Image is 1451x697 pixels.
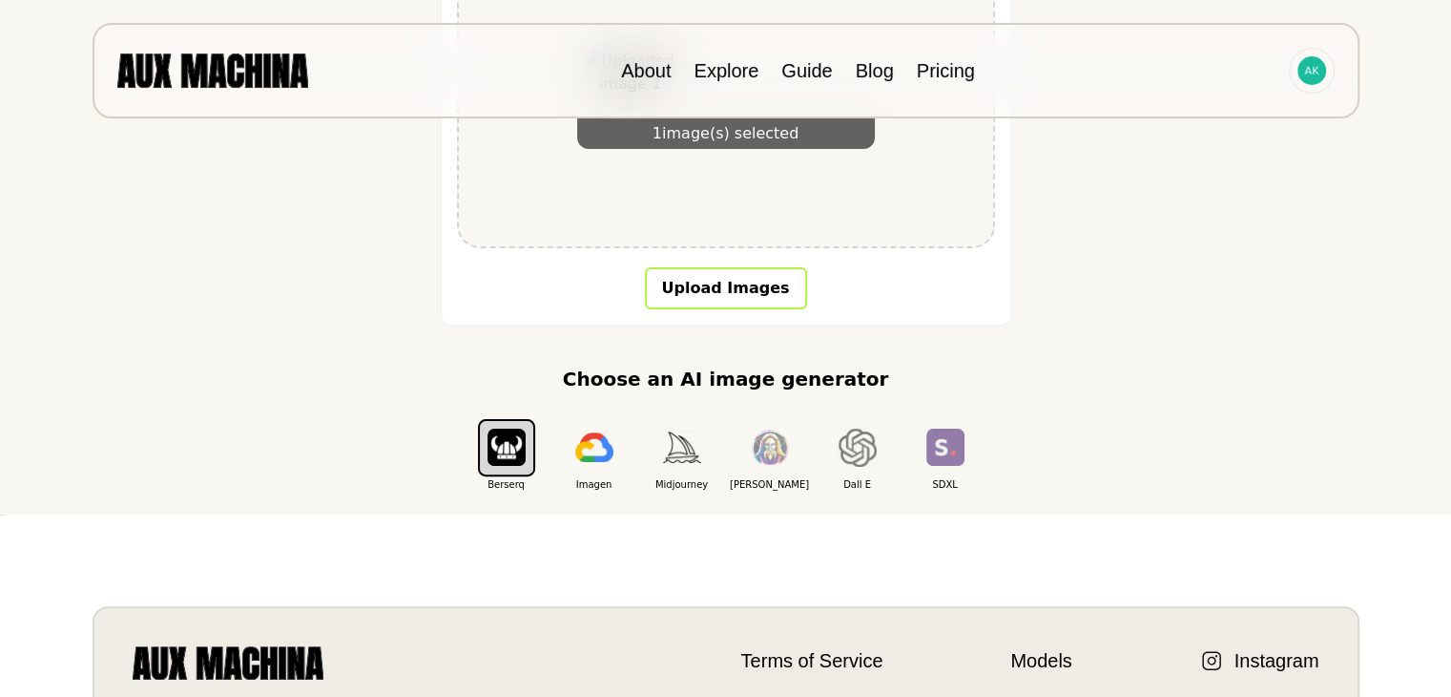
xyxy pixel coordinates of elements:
a: Instagram [1200,646,1319,675]
a: Pricing [917,60,975,81]
p: Choose an AI image generator [563,365,889,393]
button: Upload Images [645,267,807,309]
a: Blog [856,60,894,81]
span: Dall E [814,477,902,492]
span: Berserq [463,477,550,492]
img: Leonardo [751,430,789,465]
span: Midjourney [638,477,726,492]
img: Imagen [575,433,613,463]
img: Dall E [839,429,877,467]
a: Explore [694,60,758,81]
a: About [621,60,671,81]
img: Midjourney [663,432,701,463]
img: Instagram [1200,649,1223,672]
span: Imagen [550,477,638,492]
img: AUX MACHINA [117,53,308,87]
span: SDXL [902,477,989,492]
img: Avatar [1297,56,1326,85]
img: SDXL [926,429,964,466]
a: Guide [781,60,832,81]
span: [PERSON_NAME] [726,477,814,492]
img: Berserq [487,429,526,466]
a: Models [1010,646,1071,675]
div: 1 image(s) selected [577,118,875,149]
a: Terms of Service [741,646,883,675]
